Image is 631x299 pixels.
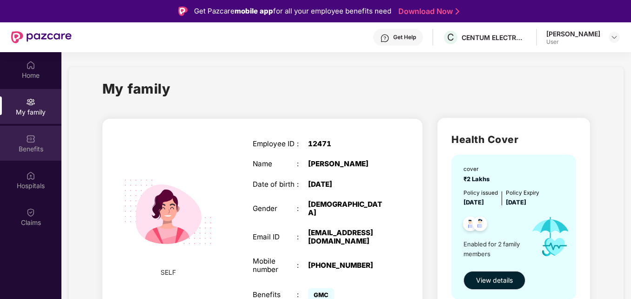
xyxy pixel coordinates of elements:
[194,6,391,17] div: Get Pazcare for all your employee benefits need
[253,160,297,168] div: Name
[308,160,385,168] div: [PERSON_NAME]
[26,61,35,70] img: svg+xml;base64,PHN2ZyBpZD0iSG9tZSIgeG1sbnM9Imh0dHA6Ly93d3cudzMub3JnLzIwMDAvc3ZnIiB3aWR0aD0iMjAiIG...
[463,189,498,197] div: Policy issued
[178,7,188,16] img: Logo
[463,176,492,183] span: ₹2 Lakhs
[546,29,600,38] div: [PERSON_NAME]
[463,271,525,290] button: View details
[398,7,456,16] a: Download Now
[297,160,308,168] div: :
[235,7,273,15] strong: mobile app
[524,207,578,266] img: icon
[102,78,171,99] h1: My family
[308,180,385,189] div: [DATE]
[26,208,35,217] img: svg+xml;base64,PHN2ZyBpZD0iQ2xhaW0iIHhtbG5zPSJodHRwOi8vd3d3LnczLm9yZy8yMDAwL3N2ZyIgd2lkdGg9IjIwIi...
[161,267,176,278] span: SELF
[253,204,297,213] div: Gender
[463,199,484,206] span: [DATE]
[113,156,223,267] img: svg+xml;base64,PHN2ZyB4bWxucz0iaHR0cDovL3d3dy53My5vcmcvMjAwMC9zdmciIHdpZHRoPSIyMjQiIGhlaWdodD0iMT...
[380,34,389,43] img: svg+xml;base64,PHN2ZyBpZD0iSGVscC0zMngzMiIgeG1sbnM9Imh0dHA6Ly93d3cudzMub3JnLzIwMDAvc3ZnIiB3aWR0aD...
[253,291,297,299] div: Benefits
[308,200,385,217] div: [DEMOGRAPHIC_DATA]
[11,31,72,43] img: New Pazcare Logo
[297,233,308,241] div: :
[546,38,600,46] div: User
[506,189,539,197] div: Policy Expiry
[253,257,297,274] div: Mobile number
[462,33,527,42] div: CENTUM ELECTRONICS LIMITED
[297,180,308,189] div: :
[506,199,526,206] span: [DATE]
[297,261,308,270] div: :
[463,165,492,173] div: cover
[308,229,385,245] div: [EMAIL_ADDRESS][DOMAIN_NAME]
[308,140,385,148] div: 12471
[308,261,385,270] div: [PHONE_NUMBER]
[297,291,308,299] div: :
[459,214,482,237] img: svg+xml;base64,PHN2ZyB4bWxucz0iaHR0cDovL3d3dy53My5vcmcvMjAwMC9zdmciIHdpZHRoPSI0OC45NDMiIGhlaWdodD...
[26,171,35,180] img: svg+xml;base64,PHN2ZyBpZD0iSG9zcGl0YWxzIiB4bWxucz0iaHR0cDovL3d3dy53My5vcmcvMjAwMC9zdmciIHdpZHRoPS...
[611,34,618,41] img: svg+xml;base64,PHN2ZyBpZD0iRHJvcGRvd24tMzJ4MzIiIHhtbG5zPSJodHRwOi8vd3d3LnczLm9yZy8yMDAwL3N2ZyIgd2...
[451,132,576,147] h2: Health Cover
[476,275,513,285] span: View details
[393,34,416,41] div: Get Help
[447,32,454,43] span: C
[26,134,35,143] img: svg+xml;base64,PHN2ZyBpZD0iQmVuZWZpdHMiIHhtbG5zPSJodHRwOi8vd3d3LnczLm9yZy8yMDAwL3N2ZyIgd2lkdGg9Ij...
[463,239,523,258] span: Enabled for 2 family members
[253,180,297,189] div: Date of birth
[253,233,297,241] div: Email ID
[26,97,35,107] img: svg+xml;base64,PHN2ZyB3aWR0aD0iMjAiIGhlaWdodD0iMjAiIHZpZXdCb3g9IjAgMCAyMCAyMCIgZmlsbD0ibm9uZSIgeG...
[469,214,491,237] img: svg+xml;base64,PHN2ZyB4bWxucz0iaHR0cDovL3d3dy53My5vcmcvMjAwMC9zdmciIHdpZHRoPSI0OC45NDMiIGhlaWdodD...
[297,204,308,213] div: :
[297,140,308,148] div: :
[253,140,297,148] div: Employee ID
[456,7,459,16] img: Stroke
